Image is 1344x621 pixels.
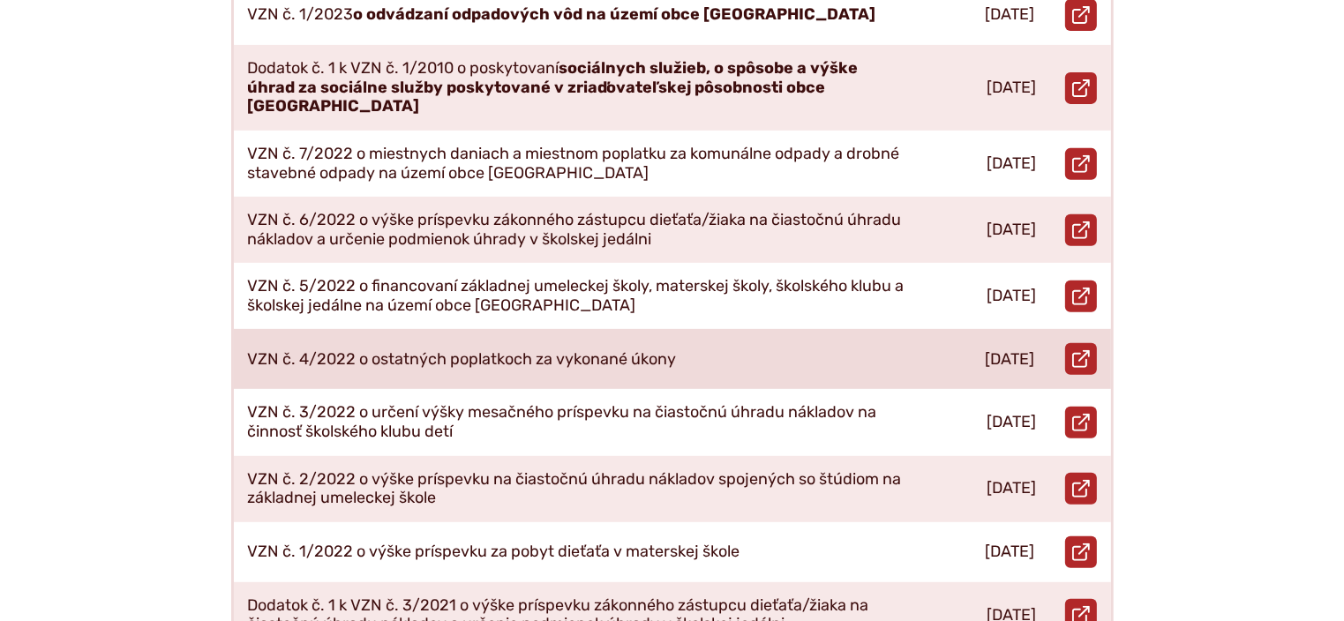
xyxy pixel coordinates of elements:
p: [DATE] [987,413,1037,432]
p: VZN č. 2/2022 o výške príspevku na čiastočnú úhradu nákladov spojených so štúdiom na základnej um... [248,470,905,508]
p: VZN č. 1/2022 o výške príspevku za pobyt dieťaťa v materskej škole [248,542,740,562]
p: [DATE] [987,221,1037,240]
strong: o odvádzaní odpadových vôd na území obce [GEOGRAPHIC_DATA] [354,4,876,24]
p: VZN č. 3/2022 o určení výšky mesačného príspevku na čiastočnú úhradu nákladov na činnosť školskéh... [248,403,905,441]
p: [DATE] [986,350,1035,370]
p: [DATE] [987,154,1037,174]
p: [DATE] [987,287,1037,306]
p: VZN č. 6/2022 o výške príspevku zákonného zástupcu dieťaťa/žiaka na čiastočnú úhradu nákladov a u... [248,211,905,249]
p: VZN č. 4/2022 o ostatných poplatkoch za vykonané úkony [248,350,677,370]
p: [DATE] [987,79,1037,98]
p: [DATE] [986,542,1035,562]
p: [DATE] [986,5,1035,25]
p: VZN č. 1/2023 [248,5,876,25]
p: VZN č. 5/2022 o financovaní základnej umeleckej školy, materskej školy, školského klubu a školske... [248,277,905,315]
p: [DATE] [987,479,1037,498]
p: Dodatok č. 1 k VZN č. 1/2010 o poskytovaní [248,59,905,116]
p: VZN č. 7/2022 o miestnych daniach a miestnom poplatku za komunálne odpady a drobné stavebné odpad... [248,145,905,183]
strong: sociálnych služieb, o spôsobe a výške úhrad za sociálne služby poskytované v zriaďovateľskej pôso... [248,58,859,116]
